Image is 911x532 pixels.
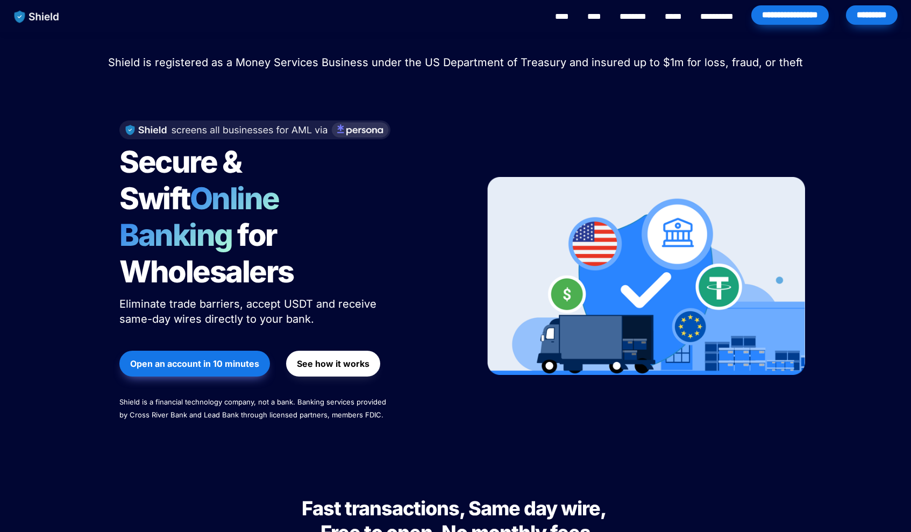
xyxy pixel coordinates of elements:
span: Online Banking [119,180,290,253]
a: See how it works [286,345,380,382]
strong: Open an account in 10 minutes [130,358,259,369]
span: Shield is a financial technology company, not a bank. Banking services provided by Cross River Ba... [119,398,388,419]
span: Shield is registered as a Money Services Business under the US Department of Treasury and insured... [108,56,803,69]
strong: See how it works [297,358,369,369]
img: website logo [9,5,65,28]
span: Eliminate trade barriers, accept USDT and receive same-day wires directly to your bank. [119,297,380,325]
button: See how it works [286,351,380,377]
span: Secure & Swift [119,144,246,217]
a: Open an account in 10 minutes [119,345,270,382]
button: Open an account in 10 minutes [119,351,270,377]
span: for Wholesalers [119,217,294,290]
